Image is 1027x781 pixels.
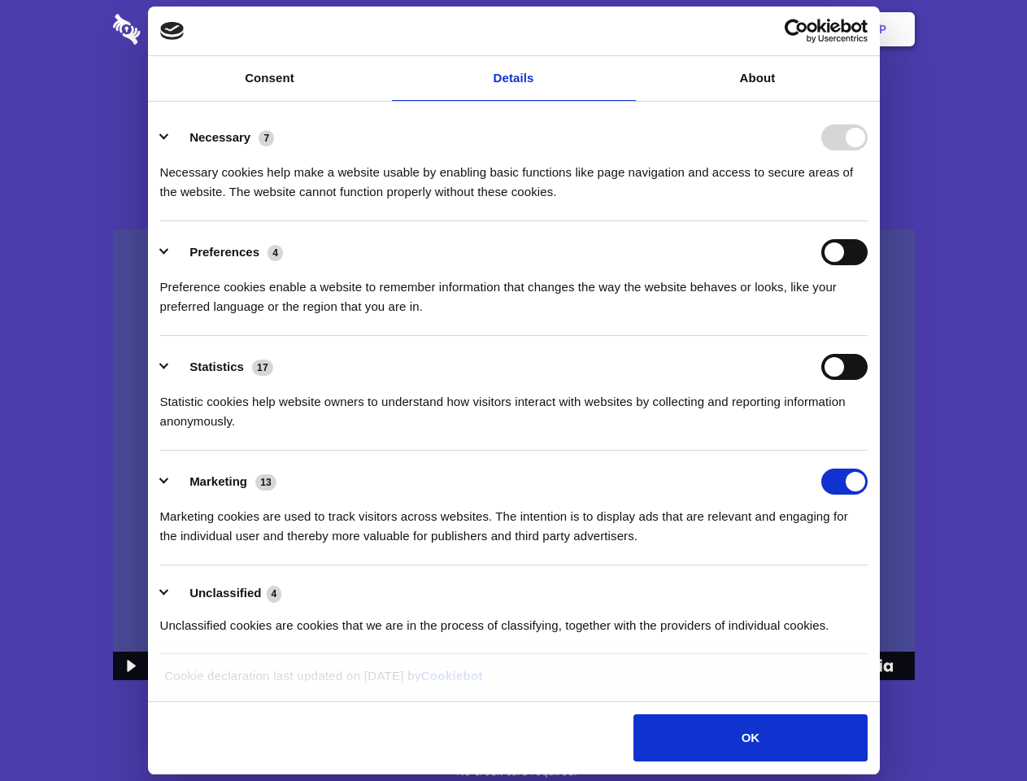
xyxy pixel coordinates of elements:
a: Cookiebot [421,669,483,683]
a: About [636,56,880,101]
button: Play Video [113,652,146,680]
button: Preferences (4) [160,239,294,265]
img: logo-wordmark-white-trans-d4663122ce5f474addd5e946df7df03e33cb6a1c49d2221995e7729f52c070b2.svg [113,14,252,45]
img: Sharesecret [113,229,915,681]
button: Necessary (7) [160,124,285,151]
div: Preference cookies enable a website to remember information that changes the way the website beha... [160,265,868,316]
a: Login [738,4,808,55]
a: Pricing [477,4,548,55]
div: Cookie declaration last updated on [DATE] by [152,666,875,698]
a: Contact [659,4,734,55]
button: Marketing (13) [160,469,287,495]
div: Unclassified cookies are cookies that we are in the process of classifying, together with the pro... [160,604,868,635]
a: Consent [148,56,392,101]
div: Statistic cookies help website owners to understand how visitors interact with websites by collec... [160,380,868,431]
h4: Auto-redaction of sensitive data, encrypted data sharing and self-destructing private chats. Shar... [113,148,915,202]
button: Unclassified (4) [160,583,292,604]
h1: Eliminate Slack Data Loss. [113,73,915,132]
div: Marketing cookies are used to track visitors across websites. The intention is to display ads tha... [160,495,868,546]
div: Necessary cookies help make a website usable by enabling basic functions like page navigation and... [160,151,868,202]
span: 17 [252,360,273,376]
button: OK [633,714,867,761]
a: Details [392,56,636,101]
label: Marketing [189,474,247,488]
span: 4 [267,586,282,602]
span: 7 [259,130,274,146]
button: Statistics (17) [160,354,284,380]
iframe: Drift Widget Chat Controller [946,700,1007,761]
label: Statistics [189,360,244,373]
a: Usercentrics Cookiebot - opens in a new window [725,19,868,43]
img: logo [160,22,185,40]
label: Necessary [189,130,250,144]
label: Preferences [189,245,259,259]
span: 4 [268,245,283,261]
span: 13 [255,474,276,491]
